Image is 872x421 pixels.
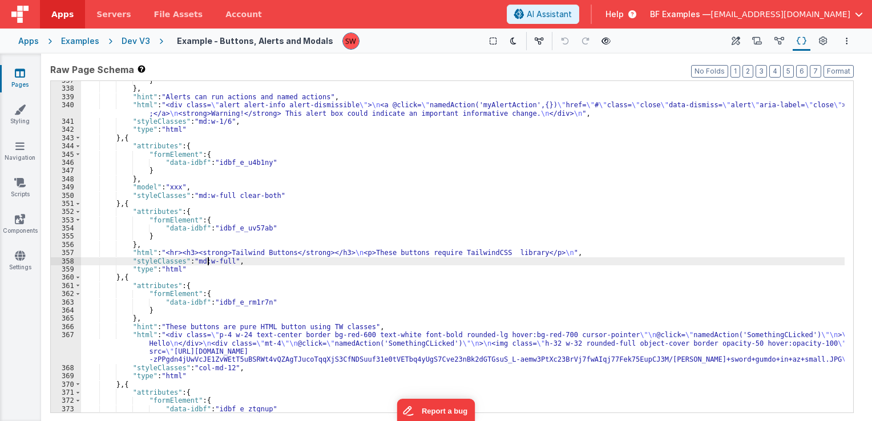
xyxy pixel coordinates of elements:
[51,298,81,306] div: 363
[51,84,81,92] div: 338
[51,364,81,372] div: 368
[51,200,81,208] div: 351
[51,314,81,322] div: 365
[51,208,81,216] div: 352
[51,224,81,232] div: 354
[691,65,728,78] button: No Folds
[51,142,81,150] div: 344
[177,37,333,45] h4: Example - Buttons, Alerts and Modals
[51,241,81,249] div: 356
[51,101,81,118] div: 340
[154,9,203,20] span: File Assets
[51,372,81,380] div: 369
[51,396,81,404] div: 372
[527,9,572,20] span: AI Assistant
[343,33,359,49] img: d5d5e22eeaee244ecab42caaf22dbd7e
[51,126,81,133] div: 342
[51,151,81,159] div: 345
[51,257,81,265] div: 358
[51,323,81,331] div: 366
[122,35,150,47] div: Dev V3
[51,159,81,167] div: 346
[710,9,850,20] span: [EMAIL_ADDRESS][DOMAIN_NAME]
[51,192,81,200] div: 350
[840,34,854,48] button: Options
[51,167,81,175] div: 347
[783,65,794,78] button: 5
[18,35,39,47] div: Apps
[810,65,821,78] button: 7
[730,65,740,78] button: 1
[61,35,99,47] div: Examples
[51,273,81,281] div: 360
[51,76,81,84] div: 337
[51,380,81,388] div: 370
[605,9,624,20] span: Help
[51,9,74,20] span: Apps
[51,134,81,142] div: 343
[796,65,808,78] button: 6
[51,118,81,126] div: 341
[51,405,81,413] div: 373
[650,9,863,20] button: BF Examples — [EMAIL_ADDRESS][DOMAIN_NAME]
[96,9,131,20] span: Servers
[51,232,81,240] div: 355
[51,306,81,314] div: 364
[51,175,81,183] div: 348
[756,65,767,78] button: 3
[769,65,781,78] button: 4
[507,5,579,24] button: AI Assistant
[650,9,710,20] span: BF Examples —
[51,388,81,396] div: 371
[51,249,81,257] div: 357
[51,331,81,364] div: 367
[742,65,753,78] button: 2
[51,93,81,101] div: 339
[51,216,81,224] div: 353
[50,63,134,76] span: Raw Page Schema
[51,265,81,273] div: 359
[823,65,854,78] button: Format
[51,183,81,191] div: 349
[51,290,81,298] div: 362
[51,282,81,290] div: 361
